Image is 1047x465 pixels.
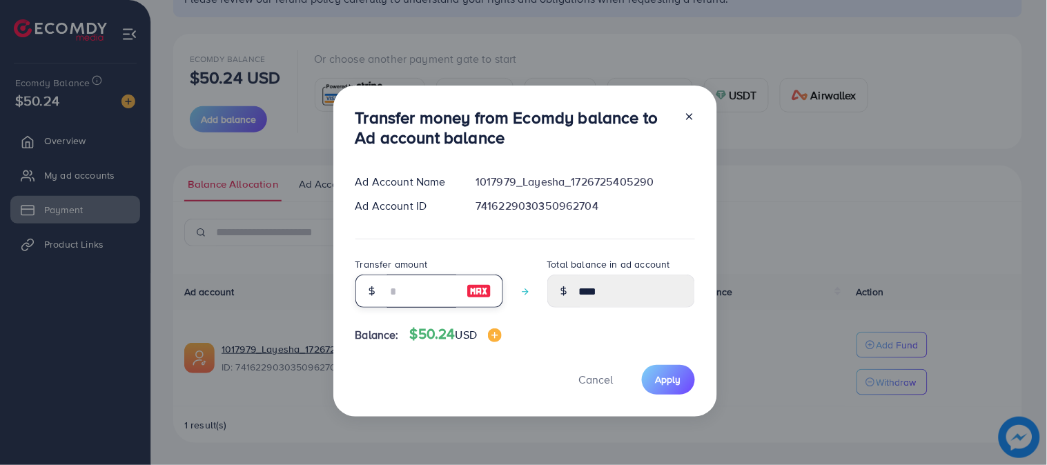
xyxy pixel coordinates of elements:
span: USD [456,327,477,342]
div: 7416229030350962704 [464,198,705,214]
label: Transfer amount [355,257,428,271]
img: image [467,283,491,299]
span: Apply [656,373,681,386]
span: Cancel [579,372,614,387]
button: Cancel [562,365,631,395]
div: Ad Account ID [344,198,465,214]
h4: $50.24 [410,326,502,343]
span: Balance: [355,327,399,343]
img: image [488,328,502,342]
h3: Transfer money from Ecomdy balance to Ad account balance [355,108,673,148]
div: 1017979_Layesha_1726725405290 [464,174,705,190]
label: Total balance in ad account [547,257,670,271]
div: Ad Account Name [344,174,465,190]
button: Apply [642,365,695,395]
